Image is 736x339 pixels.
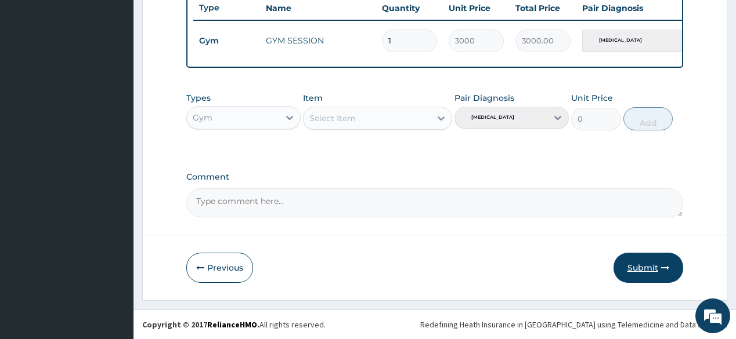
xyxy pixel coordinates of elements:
a: RelianceHMO [207,319,257,330]
label: Comment [186,172,683,182]
div: Chat with us now [60,65,195,80]
img: d_794563401_company_1708531726252_794563401 [21,58,47,87]
footer: All rights reserved. [134,309,736,339]
label: Item [303,92,323,104]
div: Gym [193,112,212,123]
button: Add [623,107,673,130]
label: Types [186,93,211,103]
strong: Copyright © 2017 . [142,319,259,330]
div: Select Item [309,112,356,124]
td: Gym [193,30,260,52]
button: Previous [186,253,253,283]
textarea: Type your message and hit 'Enter' [6,220,221,261]
button: Submit [614,253,683,283]
td: GYM SESSION [260,29,376,52]
div: Minimize live chat window [190,6,218,34]
div: Redefining Heath Insurance in [GEOGRAPHIC_DATA] using Telemedicine and Data Science! [420,319,727,330]
span: We're online! [67,98,160,215]
label: Unit Price [571,92,613,104]
label: Pair Diagnosis [454,92,514,104]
